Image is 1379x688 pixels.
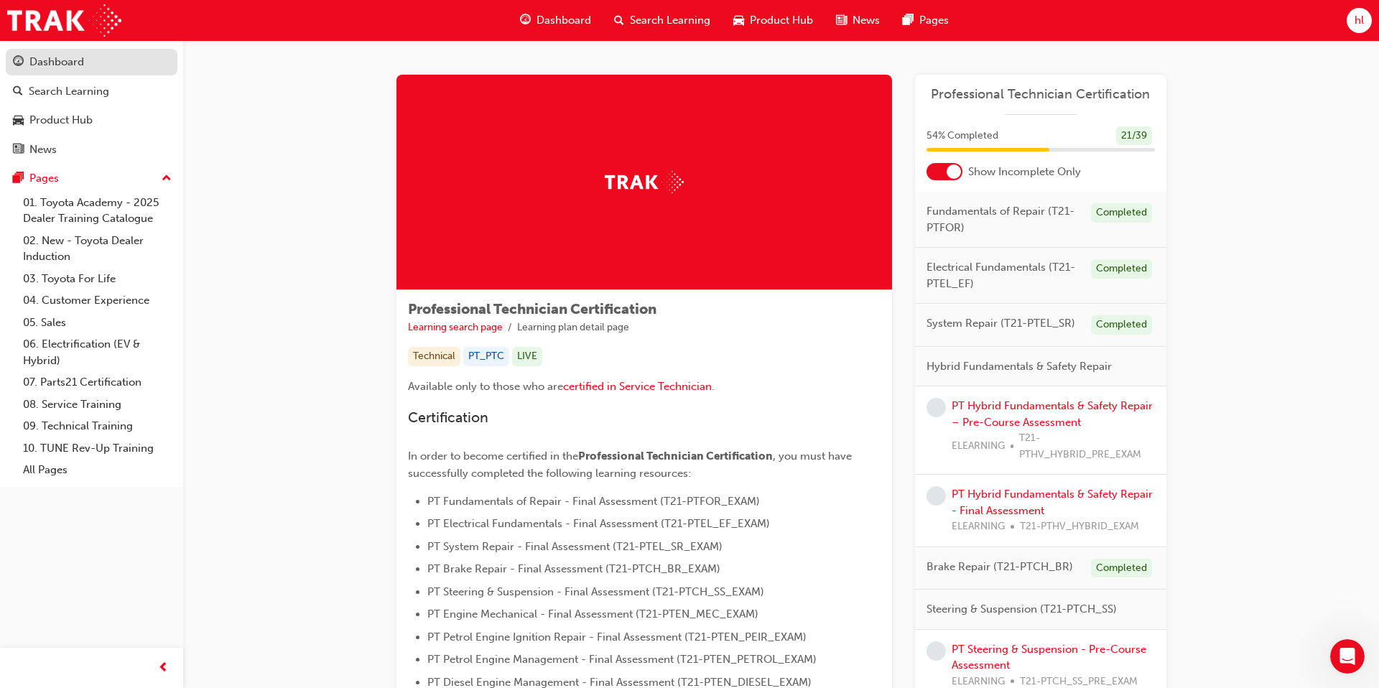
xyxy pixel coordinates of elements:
[1019,430,1154,462] span: T21-PTHV_HYBRID_PRE_EXAM
[408,301,656,317] span: Professional Technician Certification
[853,12,880,29] span: News
[29,54,84,70] div: Dashboard
[17,192,177,230] a: 01. Toyota Academy - 2025 Dealer Training Catalogue
[952,438,1005,455] span: ELEARNING
[1330,639,1365,674] iframe: Intercom live chat
[512,347,542,366] div: LIVE
[927,559,1073,575] span: Brake Repair (T21-PTCH_BR)
[7,4,121,37] img: Trak
[952,488,1153,517] a: PT Hybrid Fundamentals & Safety Repair - Final Assessment
[825,6,891,35] a: news-iconNews
[158,659,169,677] span: prev-icon
[517,320,629,336] li: Learning plan detail page
[903,11,914,29] span: pages-icon
[463,347,509,366] div: PT_PTC
[17,268,177,290] a: 03. Toyota For Life
[968,164,1081,180] span: Show Incomplete Only
[427,653,817,666] span: PT Petrol Engine Management - Final Assessment (T21-PTEN_PETROL_EXAM)
[408,347,460,366] div: Technical
[603,6,722,35] a: search-iconSearch Learning
[1347,8,1372,33] button: hl
[927,315,1075,332] span: System Repair (T21-PTEL_SR)
[952,399,1153,429] a: PT Hybrid Fundamentals & Safety Repair – Pre-Course Assessment
[29,170,59,187] div: Pages
[427,540,723,553] span: PT System Repair - Final Assessment (T21-PTEL_SR_EXAM)
[1091,315,1152,335] div: Completed
[6,165,177,192] button: Pages
[733,11,744,29] span: car-icon
[17,333,177,371] a: 06. Electrification (EV & Hybrid)
[927,86,1155,103] a: Professional Technician Certification
[614,11,624,29] span: search-icon
[29,83,109,100] div: Search Learning
[13,172,24,185] span: pages-icon
[17,415,177,437] a: 09. Technical Training
[17,289,177,312] a: 04. Customer Experience
[927,641,946,661] span: learningRecordVerb_NONE-icon
[13,114,24,127] span: car-icon
[578,450,773,462] span: Professional Technician Certification
[722,6,825,35] a: car-iconProduct Hub
[1091,559,1152,578] div: Completed
[427,517,770,530] span: PT Electrical Fundamentals - Final Assessment (T21-PTEL_EF_EXAM)
[17,437,177,460] a: 10. TUNE Rev-Up Training
[630,12,710,29] span: Search Learning
[927,398,946,417] span: learningRecordVerb_NONE-icon
[563,380,712,393] a: certified in Service Technician
[712,380,715,393] span: .
[509,6,603,35] a: guage-iconDashboard
[6,46,177,165] button: DashboardSearch LearningProduct HubNews
[6,49,177,75] a: Dashboard
[952,643,1146,672] a: PT Steering & Suspension - Pre-Course Assessment
[927,259,1079,292] span: Electrical Fundamentals (T21-PTEL_EF)
[13,85,23,98] span: search-icon
[927,601,1117,618] span: Steering & Suspension (T21-PTCH_SS)
[6,78,177,105] a: Search Learning
[520,11,531,29] span: guage-icon
[1091,203,1152,223] div: Completed
[927,486,946,506] span: learningRecordVerb_NONE-icon
[919,12,949,29] span: Pages
[1355,12,1364,29] span: hl
[29,141,57,158] div: News
[408,450,578,462] span: In order to become certified in the
[13,56,24,69] span: guage-icon
[427,495,760,508] span: PT Fundamentals of Repair - Final Assessment (T21-PTFOR_EXAM)
[427,608,758,620] span: PT Engine Mechanical - Final Assessment (T21-PTEN_MEC_EXAM)
[1020,519,1139,535] span: T21-PTHV_HYBRID_EXAM
[6,136,177,163] a: News
[17,371,177,394] a: 07. Parts21 Certification
[408,321,503,333] a: Learning search page
[17,230,177,268] a: 02. New - Toyota Dealer Induction
[408,380,563,393] span: Available only to those who are
[1091,259,1152,279] div: Completed
[427,562,720,575] span: PT Brake Repair - Final Assessment (T21-PTCH_BR_EXAM)
[408,409,488,426] span: Certification
[891,6,960,35] a: pages-iconPages
[13,144,24,157] span: news-icon
[750,12,813,29] span: Product Hub
[427,585,764,598] span: PT Steering & Suspension - Final Assessment (T21-PTCH_SS_EXAM)
[162,169,172,188] span: up-icon
[17,394,177,416] a: 08. Service Training
[17,459,177,481] a: All Pages
[1116,126,1152,146] div: 21 / 39
[952,519,1005,535] span: ELEARNING
[927,128,998,144] span: 54 % Completed
[927,203,1079,236] span: Fundamentals of Repair (T21-PTFOR)
[29,112,93,129] div: Product Hub
[408,450,855,480] span: , you must have successfully completed the following learning resources:
[6,107,177,134] a: Product Hub
[537,12,591,29] span: Dashboard
[17,312,177,334] a: 05. Sales
[427,631,807,643] span: PT Petrol Engine Ignition Repair - Final Assessment (T21-PTEN_PEIR_EXAM)
[836,11,847,29] span: news-icon
[927,358,1112,375] span: Hybrid Fundamentals & Safety Repair
[605,171,684,193] img: Trak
